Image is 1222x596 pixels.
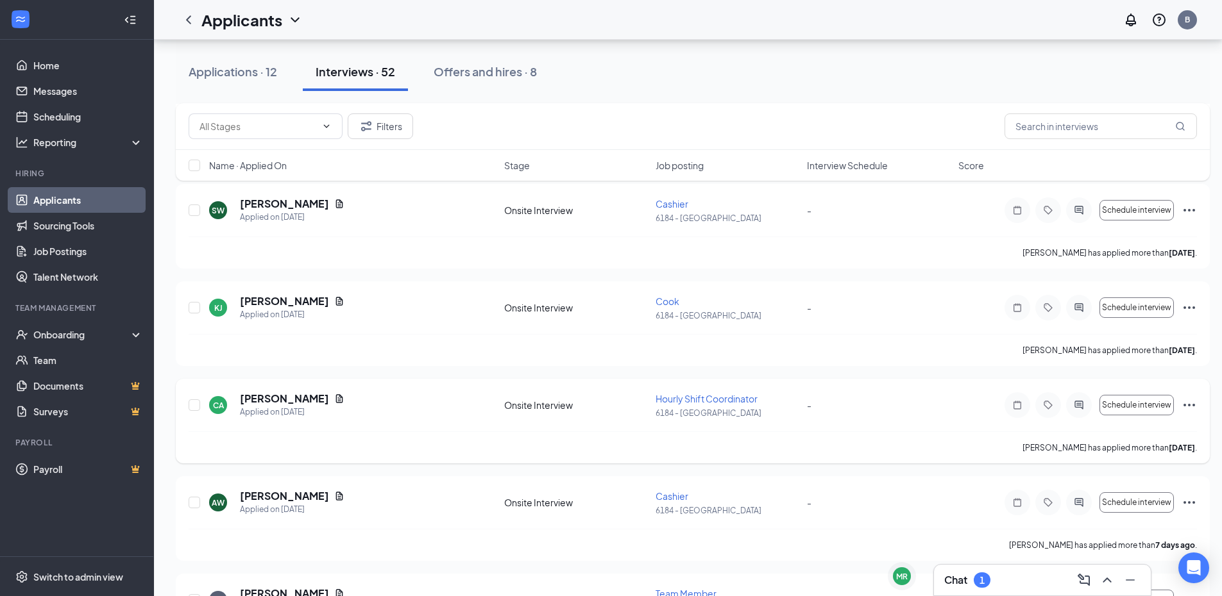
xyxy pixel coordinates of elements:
svg: ChevronUp [1099,572,1115,588]
span: Cashier [656,198,688,210]
h5: [PERSON_NAME] [240,489,329,503]
div: Offers and hires · 8 [434,63,537,79]
a: Scheduling [33,104,143,129]
svg: Document [334,491,344,501]
div: Onsite Interview [504,204,648,217]
b: 7 days ago [1155,540,1195,550]
svg: Settings [15,570,28,583]
span: Cashier [656,490,688,502]
span: Schedule interview [1102,401,1171,410]
div: 1 [980,575,985,586]
div: Open Intercom Messenger [1178,552,1209,583]
div: Onsite Interview [504,496,648,509]
div: KJ [214,302,223,313]
span: Schedule interview [1102,206,1171,215]
p: [PERSON_NAME] has applied more than . [1023,345,1197,356]
svg: Tag [1040,205,1056,215]
span: Schedule interview [1102,498,1171,507]
p: 6184 - [GEOGRAPHIC_DATA] [656,213,799,224]
div: Payroll [15,437,140,448]
svg: Note [1010,302,1025,313]
svg: ActiveChat [1071,400,1087,410]
button: ComposeMessage [1074,570,1094,590]
div: Applications · 12 [189,63,277,79]
div: Applied on [DATE] [240,406,344,418]
div: Team Management [15,302,140,313]
p: [PERSON_NAME] has applied more than . [1023,247,1197,258]
a: DocumentsCrown [33,373,143,399]
div: AW [212,497,225,508]
span: - [807,497,811,508]
a: Home [33,53,143,78]
button: ChevronUp [1097,570,1117,590]
a: SurveysCrown [33,399,143,424]
span: Schedule interview [1102,303,1171,312]
svg: Ellipses [1182,495,1197,510]
div: Applied on [DATE] [240,308,344,321]
button: Schedule interview [1099,492,1174,513]
a: Job Postings [33,238,143,264]
a: Team [33,347,143,373]
div: Onsite Interview [504,399,648,411]
svg: Note [1010,205,1025,215]
p: [PERSON_NAME] has applied more than . [1023,442,1197,453]
button: Schedule interview [1099,200,1174,220]
svg: Ellipses [1182,397,1197,413]
div: Interviews · 52 [316,63,395,79]
svg: Ellipses [1182,203,1197,218]
a: Sourcing Tools [33,213,143,238]
div: Onboarding [33,328,132,341]
svg: Tag [1040,497,1056,508]
span: Name · Applied On [209,159,287,172]
div: B [1185,14,1190,25]
svg: Tag [1040,302,1056,313]
svg: MagnifyingGlass [1175,121,1185,131]
button: Schedule interview [1099,297,1174,318]
b: [DATE] [1169,345,1195,355]
h5: [PERSON_NAME] [240,294,329,308]
svg: Minimize [1123,572,1138,588]
svg: QuestionInfo [1151,12,1167,28]
h5: [PERSON_NAME] [240,197,329,211]
svg: ComposeMessage [1076,572,1092,588]
span: Stage [504,159,530,172]
svg: Collapse [124,13,137,26]
div: Onsite Interview [504,301,648,314]
span: Cook [656,295,679,307]
h3: Chat [944,573,967,587]
b: [DATE] [1169,248,1195,258]
svg: ActiveChat [1071,497,1087,508]
svg: UserCheck [15,328,28,341]
svg: Document [334,393,344,404]
svg: ActiveChat [1071,205,1087,215]
span: - [807,204,811,216]
div: Applied on [DATE] [240,211,344,224]
svg: ChevronDown [287,12,303,28]
p: 6184 - [GEOGRAPHIC_DATA] [656,408,799,418]
svg: Tag [1040,400,1056,410]
div: Hiring [15,168,140,179]
svg: ActiveChat [1071,302,1087,313]
input: All Stages [199,119,316,133]
h5: [PERSON_NAME] [240,392,329,406]
button: Filter Filters [348,113,413,139]
a: Applicants [33,187,143,213]
span: - [807,399,811,411]
a: PayrollCrown [33,456,143,482]
svg: Document [334,296,344,306]
span: Job posting [656,159,704,172]
svg: ChevronLeft [181,12,196,28]
svg: Analysis [15,136,28,149]
button: Schedule interview [1099,395,1174,415]
div: Reporting [33,136,144,149]
h1: Applicants [201,9,282,31]
span: - [807,302,811,313]
span: Score [958,159,984,172]
p: 6184 - [GEOGRAPHIC_DATA] [656,505,799,516]
p: [PERSON_NAME] has applied more than . [1009,540,1197,550]
a: Messages [33,78,143,104]
svg: Ellipses [1182,300,1197,315]
svg: Notifications [1123,12,1139,28]
div: Applied on [DATE] [240,503,344,516]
